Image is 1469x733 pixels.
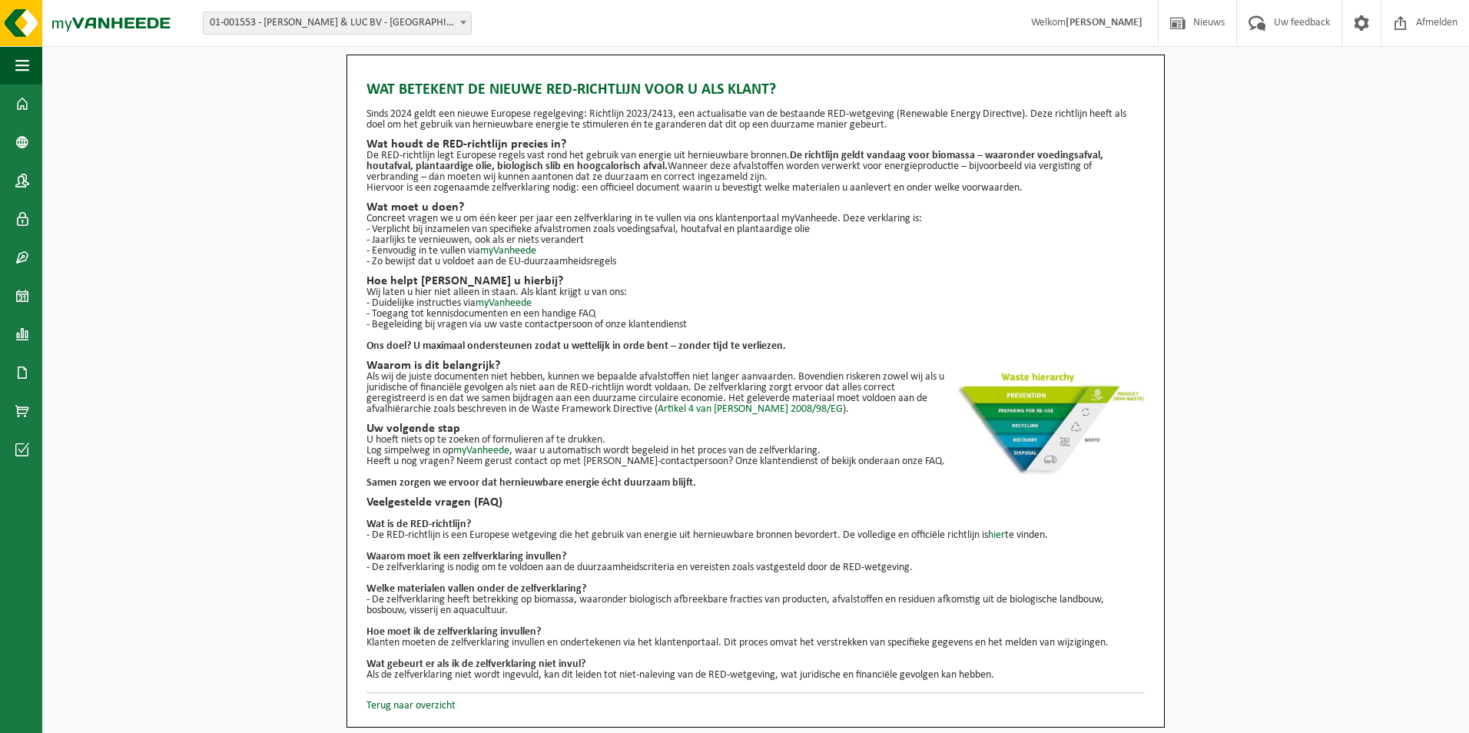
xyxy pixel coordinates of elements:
p: Sinds 2024 geldt een nieuwe Europese regelgeving: Richtlijn 2023/2413, een actualisatie van de be... [366,109,1145,131]
b: Wat is de RED-richtlijn? [366,519,471,530]
h2: Waarom is dit belangrijk? [366,360,1145,372]
h2: Wat moet u doen? [366,201,1145,214]
a: myVanheede [476,297,532,309]
p: Als de zelfverklaring niet wordt ingevuld, kan dit leiden tot niet-naleving van de RED-wetgeving,... [366,670,1145,681]
h2: Veelgestelde vragen (FAQ) [366,496,1145,509]
p: Hiervoor is een zogenaamde zelfverklaring nodig: een officieel document waarin u bevestigt welke ... [366,183,1145,194]
p: - De zelfverklaring heeft betrekking op biomassa, waaronder biologisch afbreekbare fracties van p... [366,595,1145,616]
p: - Zo bewijst dat u voldoet aan de EU-duurzaamheidsregels [366,257,1145,267]
p: - Duidelijke instructies via [366,298,1145,309]
h2: Hoe helpt [PERSON_NAME] u hierbij? [366,275,1145,287]
b: Wat gebeurt er als ik de zelfverklaring niet invul? [366,658,585,670]
p: - De zelfverklaring is nodig om te voldoen aan de duurzaamheidscriteria en vereisten zoals vastge... [366,562,1145,573]
strong: [PERSON_NAME] [1066,17,1142,28]
b: Waarom moet ik een zelfverklaring invullen? [366,551,566,562]
p: Klanten moeten de zelfverklaring invullen en ondertekenen via het klantenportaal. Dit proces omva... [366,638,1145,648]
strong: De richtlijn geldt vandaag voor biomassa – waaronder voedingsafval, houtafval, plantaardige olie,... [366,150,1103,172]
strong: Ons doel? U maximaal ondersteunen zodat u wettelijk in orde bent – zonder tijd te verliezen. [366,340,786,352]
p: U hoeft niets op te zoeken of formulieren af te drukken. Log simpelweg in op , waar u automatisch... [366,435,1145,456]
p: - Verplicht bij inzamelen van specifieke afvalstromen zoals voedingsafval, houtafval en plantaard... [366,224,1145,235]
a: myVanheede [453,445,509,456]
b: Welke materialen vallen onder de zelfverklaring? [366,583,586,595]
h2: Wat houdt de RED-richtlijn precies in? [366,138,1145,151]
span: 01-001553 - PIETERS JOSEPH & LUC BV - OOSTNIEUWKERKE [203,12,472,35]
p: - Jaarlijks te vernieuwen, ook als er niets verandert [366,235,1145,246]
a: Terug naar overzicht [366,700,456,711]
p: - Toegang tot kennisdocumenten en een handige FAQ [366,309,1145,320]
a: hier [988,529,1005,541]
span: Wat betekent de nieuwe RED-richtlijn voor u als klant? [366,78,776,101]
p: Concreet vragen we u om één keer per jaar een zelfverklaring in te vullen via ons klantenportaal ... [366,214,1145,224]
b: Hoe moet ik de zelfverklaring invullen? [366,626,541,638]
p: - Eenvoudig in te vullen via [366,246,1145,257]
span: 01-001553 - PIETERS JOSEPH & LUC BV - OOSTNIEUWKERKE [204,12,471,34]
a: myVanheede [480,245,536,257]
p: Heeft u nog vragen? Neem gerust contact op met [PERSON_NAME]-contactpersoon? Onze klantendienst o... [366,456,1145,467]
a: Artikel 4 van [PERSON_NAME] 2008/98/EG [658,403,843,415]
b: Samen zorgen we ervoor dat hernieuwbare energie écht duurzaam blijft. [366,477,696,489]
p: De RED-richtlijn legt Europese regels vast rond het gebruik van energie uit hernieuwbare bronnen.... [366,151,1145,183]
p: - Begeleiding bij vragen via uw vaste contactpersoon of onze klantendienst [366,320,1145,330]
p: Als wij de juiste documenten niet hebben, kunnen we bepaalde afvalstoffen niet langer aanvaarden.... [366,372,1145,415]
h2: Uw volgende stap [366,423,1145,435]
p: - De RED-richtlijn is een Europese wetgeving die het gebruik van energie uit hernieuwbare bronnen... [366,530,1145,541]
p: Wij laten u hier niet alleen in staan. Als klant krijgt u van ons: [366,287,1145,298]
